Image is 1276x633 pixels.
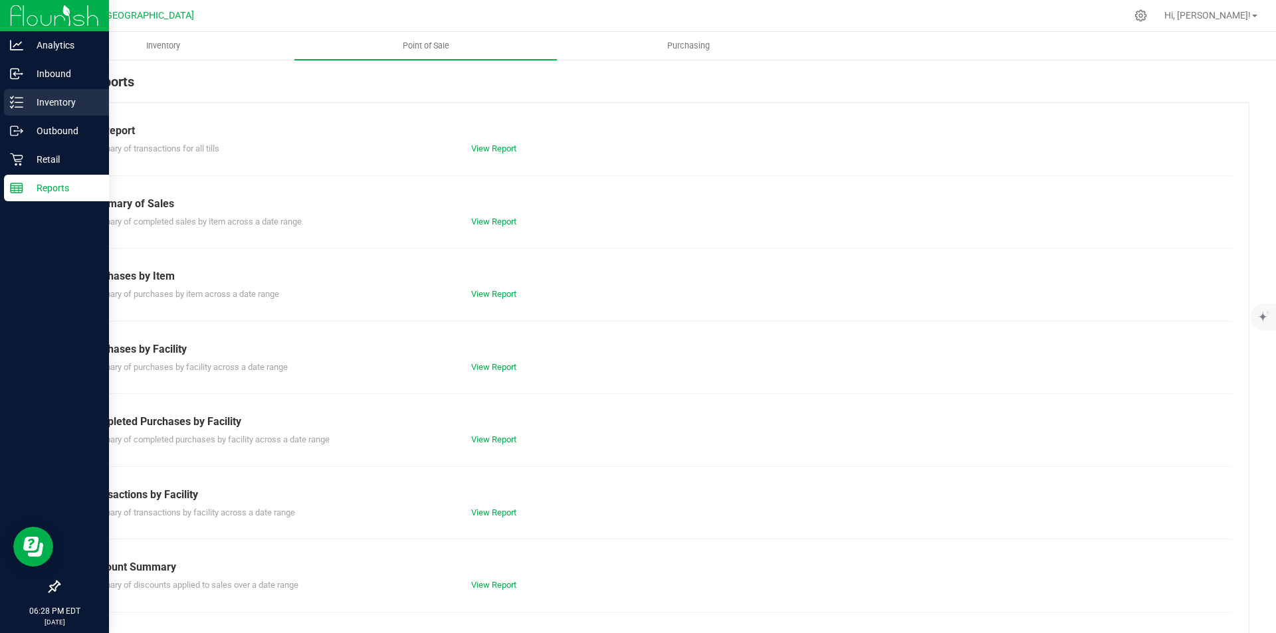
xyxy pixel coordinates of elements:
a: View Report [471,434,516,444]
iframe: Resource center [13,527,53,567]
inline-svg: Reports [10,181,23,195]
a: View Report [471,507,516,517]
span: Summary of transactions by facility across a date range [86,507,295,517]
div: Till Report [86,123,1222,139]
a: Purchasing [557,32,819,60]
span: Summary of transactions for all tills [86,143,219,153]
a: Inventory [32,32,294,60]
div: Purchases by Item [86,268,1222,284]
span: Summary of purchases by item across a date range [86,289,279,299]
span: Summary of completed sales by item across a date range [86,217,302,226]
p: Outbound [23,123,103,139]
a: View Report [471,217,516,226]
div: Transactions by Facility [86,487,1222,503]
p: [DATE] [6,617,103,627]
div: Purchases by Facility [86,341,1222,357]
inline-svg: Outbound [10,124,23,137]
inline-svg: Inventory [10,96,23,109]
div: Discount Summary [86,559,1222,575]
div: Manage settings [1132,9,1149,22]
inline-svg: Analytics [10,39,23,52]
p: Reports [23,180,103,196]
span: Hi, [PERSON_NAME]! [1164,10,1251,21]
div: Summary of Sales [86,196,1222,212]
a: View Report [471,362,516,372]
span: GA2 - [GEOGRAPHIC_DATA] [77,10,194,21]
div: POS Reports [58,72,1249,102]
p: Inventory [23,94,103,110]
a: View Report [471,289,516,299]
a: View Report [471,580,516,590]
span: Inventory [128,40,198,52]
a: Point of Sale [294,32,557,60]
p: 06:28 PM EDT [6,605,103,617]
p: Retail [23,151,103,167]
div: Completed Purchases by Facility [86,414,1222,430]
p: Analytics [23,37,103,53]
span: Purchasing [649,40,728,52]
span: Summary of completed purchases by facility across a date range [86,434,330,444]
span: Summary of discounts applied to sales over a date range [86,580,298,590]
inline-svg: Inbound [10,67,23,80]
inline-svg: Retail [10,153,23,166]
p: Inbound [23,66,103,82]
span: Point of Sale [385,40,467,52]
span: Summary of purchases by facility across a date range [86,362,288,372]
a: View Report [471,143,516,153]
